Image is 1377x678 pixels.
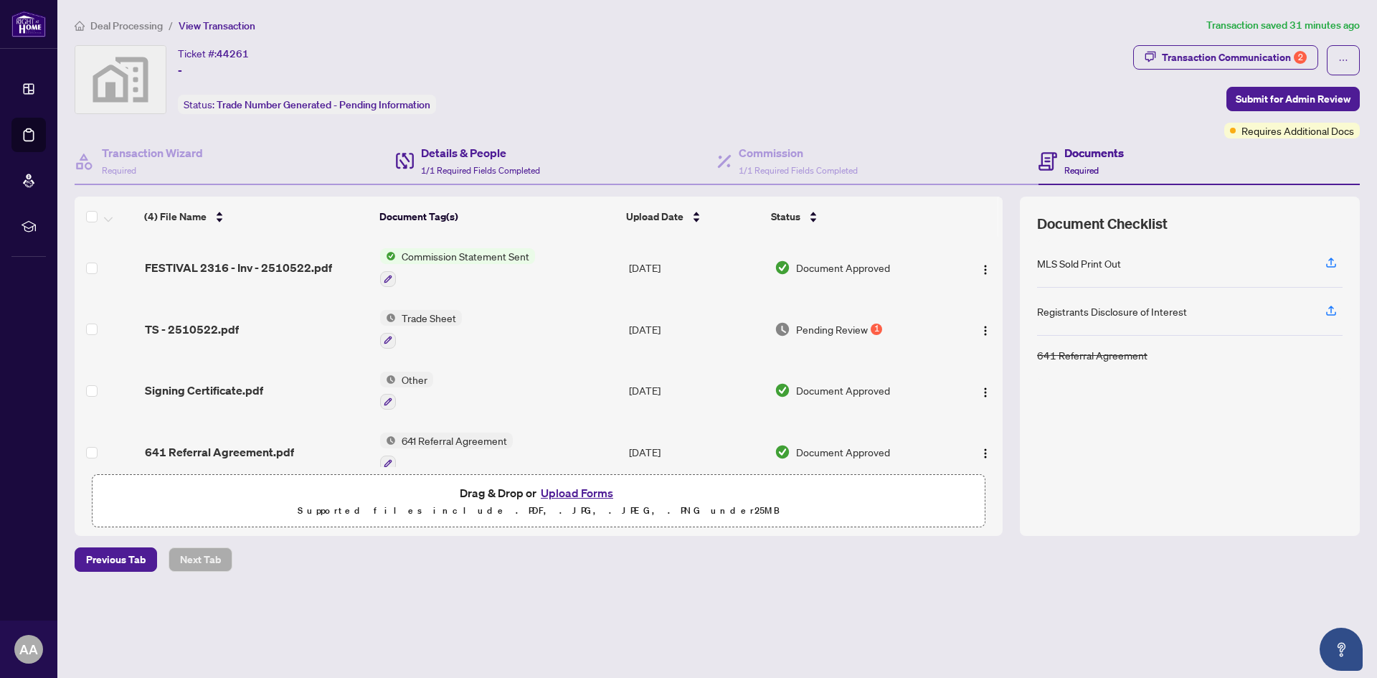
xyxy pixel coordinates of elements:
[380,248,396,264] img: Status Icon
[765,197,947,237] th: Status
[974,318,997,341] button: Logo
[1236,88,1350,110] span: Submit for Admin Review
[217,98,430,111] span: Trade Number Generated - Pending Information
[1064,144,1124,161] h4: Documents
[145,259,332,276] span: FESTIVAL 2316 - Inv - 2510522.pdf
[380,372,433,410] button: Status IconOther
[178,95,436,114] div: Status:
[380,310,462,349] button: Status IconTrade Sheet
[775,321,790,337] img: Document Status
[980,387,991,398] img: Logo
[974,441,997,463] button: Logo
[536,484,617,502] button: Upload Forms
[1064,165,1099,176] span: Required
[144,209,207,225] span: (4) File Name
[620,197,765,237] th: Upload Date
[1241,123,1354,138] span: Requires Additional Docs
[138,197,374,237] th: (4) File Name
[380,248,535,287] button: Status IconCommission Statement Sent
[775,382,790,398] img: Document Status
[380,433,513,471] button: Status Icon641 Referral Agreement
[623,298,769,360] td: [DATE]
[623,360,769,422] td: [DATE]
[1133,45,1318,70] button: Transaction Communication2
[380,310,396,326] img: Status Icon
[1206,17,1360,34] article: Transaction saved 31 minutes ago
[775,444,790,460] img: Document Status
[796,444,890,460] span: Document Approved
[75,547,157,572] button: Previous Tab
[101,502,976,519] p: Supported files include .PDF, .JPG, .JPEG, .PNG under 25 MB
[102,165,136,176] span: Required
[93,475,985,528] span: Drag & Drop orUpload FormsSupported files include .PDF, .JPG, .JPEG, .PNG under25MB
[178,62,182,79] span: -
[460,484,617,502] span: Drag & Drop or
[396,248,535,264] span: Commission Statement Sent
[739,165,858,176] span: 1/1 Required Fields Completed
[980,325,991,336] img: Logo
[974,256,997,279] button: Logo
[1320,628,1363,671] button: Open asap
[974,379,997,402] button: Logo
[980,448,991,459] img: Logo
[623,421,769,483] td: [DATE]
[396,433,513,448] span: 641 Referral Agreement
[169,17,173,34] li: /
[169,547,232,572] button: Next Tab
[380,433,396,448] img: Status Icon
[1037,214,1168,234] span: Document Checklist
[75,21,85,31] span: home
[86,548,146,571] span: Previous Tab
[145,382,263,399] span: Signing Certificate.pdf
[871,324,882,335] div: 1
[19,639,38,659] span: AA
[775,260,790,276] img: Document Status
[90,19,163,32] span: Deal Processing
[421,144,540,161] h4: Details & People
[1226,87,1360,111] button: Submit for Admin Review
[75,46,166,113] img: svg%3e
[374,197,620,237] th: Document Tag(s)
[771,209,800,225] span: Status
[1338,55,1348,65] span: ellipsis
[980,264,991,276] img: Logo
[623,237,769,298] td: [DATE]
[145,443,294,461] span: 641 Referral Agreement.pdf
[626,209,683,225] span: Upload Date
[217,47,249,60] span: 44261
[1037,303,1187,319] div: Registrants Disclosure of Interest
[1037,255,1121,271] div: MLS Sold Print Out
[421,165,540,176] span: 1/1 Required Fields Completed
[396,372,433,387] span: Other
[396,310,462,326] span: Trade Sheet
[796,382,890,398] span: Document Approved
[145,321,239,338] span: TS - 2510522.pdf
[796,260,890,276] span: Document Approved
[1294,51,1307,64] div: 2
[1162,46,1307,69] div: Transaction Communication
[11,11,46,37] img: logo
[178,45,249,62] div: Ticket #:
[102,144,203,161] h4: Transaction Wizard
[380,372,396,387] img: Status Icon
[1037,347,1147,363] div: 641 Referral Agreement
[739,144,858,161] h4: Commission
[179,19,255,32] span: View Transaction
[796,321,868,337] span: Pending Review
